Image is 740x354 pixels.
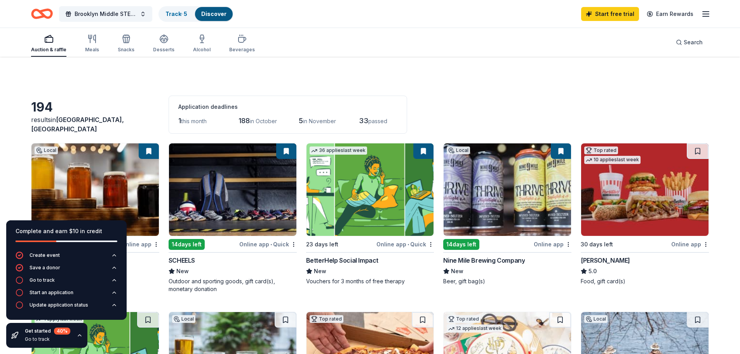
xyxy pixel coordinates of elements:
[122,239,159,249] div: Online app
[31,143,159,236] img: Image for Wooden Hill Brewing Company
[165,10,187,17] a: Track· 5
[314,267,326,276] span: New
[158,6,233,22] button: Track· 5Discover
[534,239,571,249] div: Online app
[581,7,639,21] a: Start free trial
[684,38,703,47] span: Search
[16,301,117,314] button: Update application status
[306,240,338,249] div: 23 days left
[270,241,272,248] span: •
[31,116,124,133] span: in
[584,146,618,154] div: Top rated
[85,47,99,53] div: Meals
[447,315,481,323] div: Top rated
[443,277,571,285] div: Beer, gift bag(s)
[31,5,53,23] a: Home
[306,256,378,265] div: BetterHelp Social Impact
[671,239,709,249] div: Online app
[584,315,608,323] div: Local
[581,143,709,236] img: Image for Portillo's
[176,267,189,276] span: New
[153,47,174,53] div: Desserts
[118,47,134,53] div: Snacks
[443,143,571,285] a: Image for Nine Mile Brewing CompanyLocal14days leftOnline appNine Mile Brewing CompanyNewBeer, gi...
[30,265,60,271] div: Save a donor
[30,302,88,308] div: Update application status
[31,116,124,133] span: [GEOGRAPHIC_DATA], [GEOGRAPHIC_DATA]
[359,117,368,125] span: 33
[31,143,159,285] a: Image for Wooden Hill Brewing CompanyLocal14days leftOnline appWooden Hill Brewing CompanyNewMerc...
[581,240,613,249] div: 30 days left
[306,277,434,285] div: Vouchers for 3 months of free therapy
[169,256,195,265] div: SCHEELS
[181,118,207,124] span: this month
[169,143,297,293] a: Image for SCHEELS14days leftOnline app•QuickSCHEELSNewOutdoor and sporting goods, gift card(s), m...
[299,117,303,125] span: 5
[193,31,211,57] button: Alcohol
[303,118,336,124] span: in November
[310,315,343,323] div: Top rated
[30,277,55,283] div: Go to track
[35,146,58,154] div: Local
[306,143,434,285] a: Image for BetterHelp Social Impact36 applieslast week23 days leftOnline app•QuickBetterHelp Socia...
[443,239,479,250] div: 14 days left
[447,146,470,154] div: Local
[229,31,255,57] button: Beverages
[31,99,159,115] div: 194
[229,47,255,53] div: Beverages
[239,117,250,125] span: 188
[589,267,597,276] span: 5.0
[31,47,66,53] div: Auction & raffle
[178,117,181,125] span: 1
[169,277,297,293] div: Outdoor and sporting goods, gift card(s), monetary donation
[581,277,709,285] div: Food, gift card(s)
[16,289,117,301] button: Start an application
[153,31,174,57] button: Desserts
[31,31,66,57] button: Auction & raffle
[25,336,70,342] div: Go to track
[169,143,296,236] img: Image for SCHEELS
[407,241,409,248] span: •
[451,267,463,276] span: New
[642,7,698,21] a: Earn Rewards
[75,9,137,19] span: Brooklyn Middle STEAM School- Bulldog Bingo
[443,256,525,265] div: Nine Mile Brewing Company
[178,102,397,112] div: Application deadlines
[444,143,571,236] img: Image for Nine Mile Brewing Company
[250,118,277,124] span: in October
[54,328,70,335] div: 40 %
[368,118,387,124] span: passed
[306,143,434,236] img: Image for BetterHelp Social Impact
[581,143,709,285] a: Image for Portillo'sTop rated10 applieslast week30 days leftOnline app[PERSON_NAME]5.0Food, gift ...
[584,156,641,164] div: 10 applies last week
[30,252,60,258] div: Create event
[30,289,73,296] div: Start an application
[447,324,503,333] div: 12 applies last week
[169,239,205,250] div: 14 days left
[16,276,117,289] button: Go to track
[16,227,117,236] div: Complete and earn $10 in credit
[172,315,195,323] div: Local
[85,31,99,57] button: Meals
[310,146,367,155] div: 36 applies last week
[670,35,709,50] button: Search
[239,239,297,249] div: Online app Quick
[581,256,630,265] div: [PERSON_NAME]
[25,328,70,335] div: Get started
[16,251,117,264] button: Create event
[16,264,117,276] button: Save a donor
[376,239,434,249] div: Online app Quick
[118,31,134,57] button: Snacks
[59,6,152,22] button: Brooklyn Middle STEAM School- Bulldog Bingo
[31,115,159,134] div: results
[193,47,211,53] div: Alcohol
[201,10,226,17] a: Discover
